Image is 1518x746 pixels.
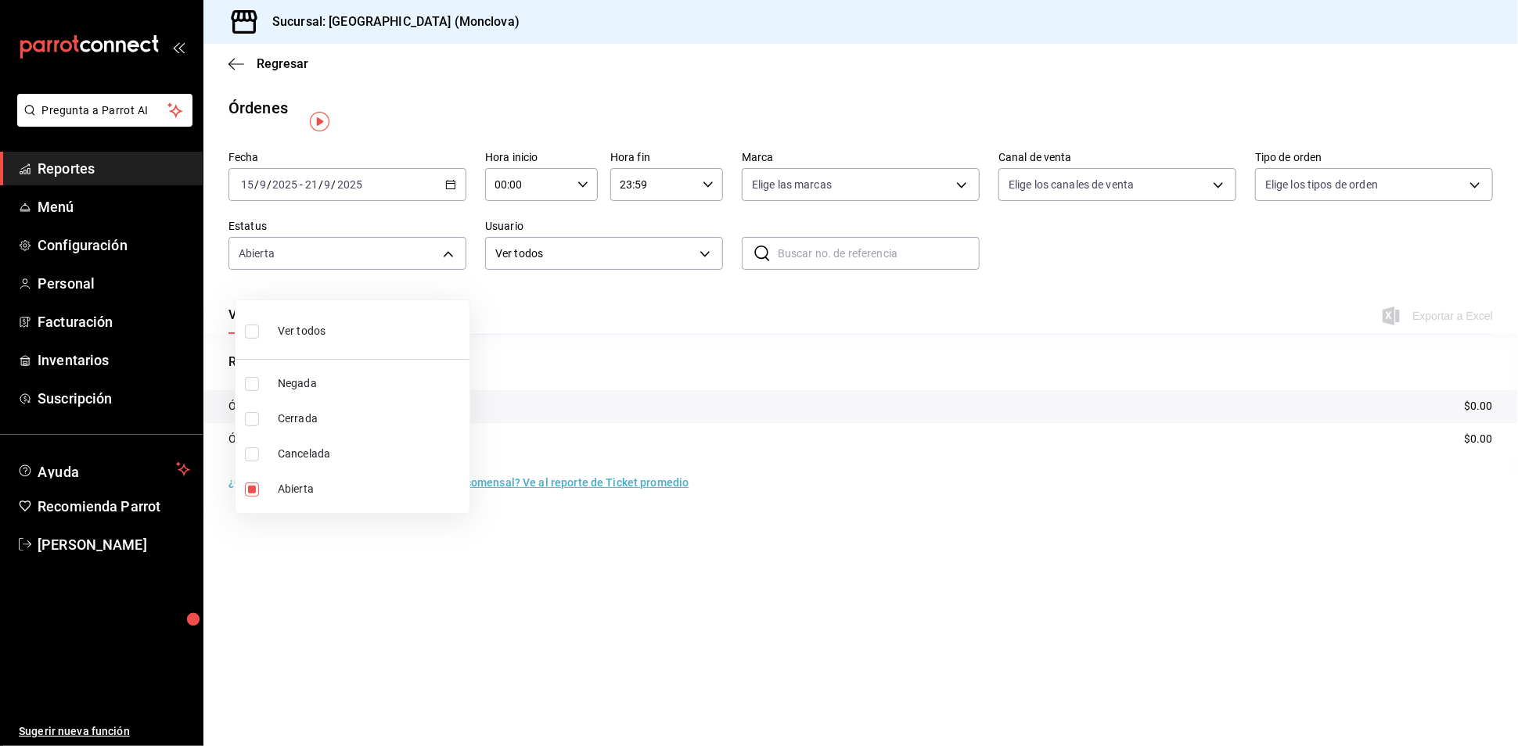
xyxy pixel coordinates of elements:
span: Cancelada [278,446,463,462]
span: Cerrada [278,411,463,427]
img: Tooltip marker [310,112,329,131]
span: Abierta [278,481,463,497]
span: Ver todos [278,323,326,339]
span: Negada [278,375,463,392]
